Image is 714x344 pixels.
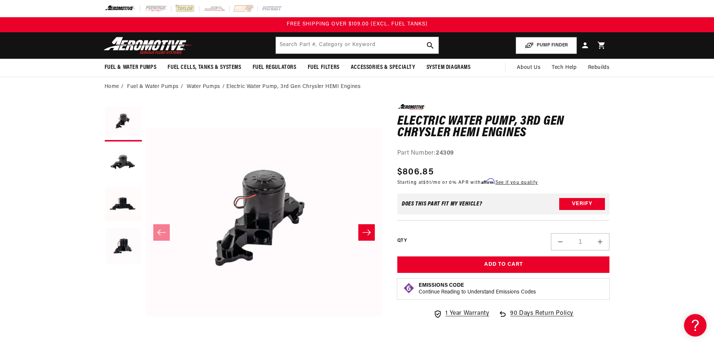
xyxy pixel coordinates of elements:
span: Affirm [481,179,494,184]
span: Tech Help [552,64,576,72]
a: See if you qualify - Learn more about Affirm Financing (opens in modal) [495,180,538,185]
div: Does This part fit My vehicle? [402,201,482,207]
summary: Tech Help [546,59,582,77]
span: System Diagrams [427,64,471,71]
p: Starting at /mo or 0% APR with . [397,179,538,186]
button: Add to Cart [397,256,610,273]
span: Fuel & Water Pumps [105,64,157,71]
span: Fuel Regulators [253,64,296,71]
button: Load image 4 in gallery view [105,228,142,265]
summary: Fuel Regulators [247,59,302,76]
span: FREE SHIPPING OVER $109.00 (EXCL. FUEL TANKS) [287,21,428,27]
summary: System Diagrams [421,59,476,76]
summary: Accessories & Specialty [345,59,421,76]
summary: Fuel Cells, Tanks & Systems [162,59,247,76]
img: Aeromotive [102,37,195,54]
strong: Emissions Code [419,283,464,288]
p: Continue Reading to Understand Emissions Codes [419,289,536,296]
strong: 24309 [436,150,454,156]
button: Load image 1 in gallery view [105,104,142,141]
summary: Fuel Filters [302,59,345,76]
span: Fuel Cells, Tanks & Systems [168,64,241,71]
span: About Us [517,65,540,70]
span: $51 [423,180,431,185]
button: Load image 3 in gallery view [105,186,142,224]
div: Part Number: [397,149,610,158]
li: Electric Water Pump, 3rd Gen Chrysler HEMI Engines [226,83,361,91]
a: Water Pumps [187,83,220,91]
input: Search by Part Number, Category or Keyword [276,37,439,54]
a: 1 Year Warranty [433,309,489,319]
span: 90 Days Return Policy [510,309,573,326]
span: Accessories & Specialty [351,64,415,71]
img: Emissions code [403,282,415,294]
a: 90 Days Return Policy [498,309,573,326]
button: PUMP FINDER [516,37,577,54]
button: Verify [559,198,605,210]
summary: Rebuilds [582,59,615,77]
summary: Fuel & Water Pumps [99,59,162,76]
span: Rebuilds [588,64,610,72]
span: Fuel Filters [308,64,340,71]
h1: Electric Water Pump, 3rd Gen Chrysler HEMI Engines [397,116,610,139]
button: search button [422,37,439,54]
nav: breadcrumbs [105,83,610,91]
button: Slide right [358,224,375,241]
label: QTY [397,238,407,244]
a: Fuel & Water Pumps [127,83,179,91]
a: Home [105,83,119,91]
span: $806.85 [397,165,434,179]
button: Load image 2 in gallery view [105,145,142,183]
a: About Us [511,59,546,77]
span: 1 Year Warranty [445,309,489,319]
button: Slide left [153,224,170,241]
button: Emissions CodeContinue Reading to Understand Emissions Codes [419,282,536,296]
